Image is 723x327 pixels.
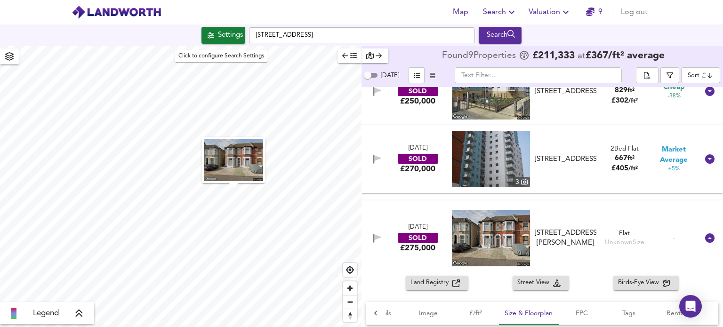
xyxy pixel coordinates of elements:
div: £270,000 [400,164,435,174]
div: Search [481,29,519,41]
span: Legend [33,308,59,319]
img: streetview [204,139,263,181]
span: 667 [615,155,627,162]
div: [DATE]SOLD£270,000 property thumbnail 3 [STREET_ADDRESS]2Bed Flat667ft²£405/ft² Market Average+5% [361,125,723,193]
div: Settings [218,29,243,41]
span: [DATE] [381,72,399,79]
img: logo [72,5,161,19]
div: Flat [605,229,644,238]
div: Run Your Search [479,27,522,44]
span: Market Average [649,145,699,165]
a: property thumbnail 3 [452,131,530,187]
img: streetview [452,63,530,120]
div: 83 Albert Road, IG1 1HS [531,228,600,248]
button: Map [445,3,475,22]
div: Found 9 Propert ies [442,51,518,61]
span: Search [483,6,517,19]
button: Settings [201,27,245,44]
div: [DATE]SOLD£275,000 [STREET_ADDRESS][PERSON_NAME]FlatUnknownSize - [361,200,723,276]
span: Map [449,6,472,19]
span: £ 367 / ft² average [586,51,665,61]
span: -38% [667,92,681,100]
span: £/ft² [458,308,493,319]
span: ft² [627,88,635,94]
svg: Show Details [704,86,715,97]
span: ft² [627,155,635,161]
svg: Show Details [704,232,715,244]
input: Enter a location... [249,27,475,43]
span: at [578,52,586,61]
div: £250,000 [400,96,435,106]
div: SOLD£250,000 [STREET_ADDRESS]829ft²£302/ft² Cheap-38% [361,57,723,125]
div: [DATE] [409,223,427,232]
div: [STREET_ADDRESS][PERSON_NAME] [535,228,596,248]
button: Valuation [525,3,575,22]
span: Rental [658,308,694,319]
svg: Show Details [704,153,715,165]
div: SOLD [398,233,438,243]
span: Birds-Eye View [618,278,663,288]
div: Open Intercom Messenger [679,295,702,318]
span: Log out [621,6,648,19]
a: 9 [586,6,602,19]
button: Log out [617,3,651,22]
img: property thumbnail [452,131,530,187]
span: Tags [611,308,647,319]
span: £ 302 [611,97,638,104]
button: Search [479,27,522,44]
span: £ 211,333 [532,51,575,61]
span: / ft² [628,166,638,172]
div: £275,000 [400,243,435,253]
button: Land Registry [406,276,468,290]
div: Sort [681,67,720,83]
div: Unknown Size [605,238,644,247]
span: +5% [668,165,680,173]
button: Street View [513,276,569,290]
span: 829 [615,87,627,94]
div: SOLD [398,86,438,96]
span: Image [410,308,446,319]
div: split button [636,67,659,83]
span: EPC [564,308,600,319]
div: 3 [513,177,530,187]
button: 9 [579,3,609,22]
div: [STREET_ADDRESS] [535,87,596,96]
span: / ft² [628,98,638,104]
button: Zoom in [343,281,357,295]
div: [DATE] [409,144,427,153]
button: Birds-Eye View [613,276,679,290]
input: Text Filter... [455,67,622,83]
span: Street View [517,278,553,288]
button: Search [479,3,521,22]
div: SOLD [398,154,438,164]
span: £ 405 [611,165,638,172]
div: Sort [688,71,699,80]
span: Valuation [529,6,571,19]
button: Zoom out [343,295,357,309]
span: - [673,235,675,242]
div: [STREET_ADDRESS] [535,154,596,164]
img: streetview [452,210,530,266]
span: Size & Floorplan [505,308,553,319]
div: Flat 152, City View, Centreway Apartments, IG1 1NH [531,87,600,96]
span: Cheap [663,82,684,92]
div: 2 Bed Flat [611,144,639,153]
button: Find my location [343,263,357,277]
div: Flat 146, City View, Centreway Apartments, IG1 1NH [531,154,600,164]
button: Reset bearing to north [343,309,357,322]
span: Land Registry [410,278,452,288]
